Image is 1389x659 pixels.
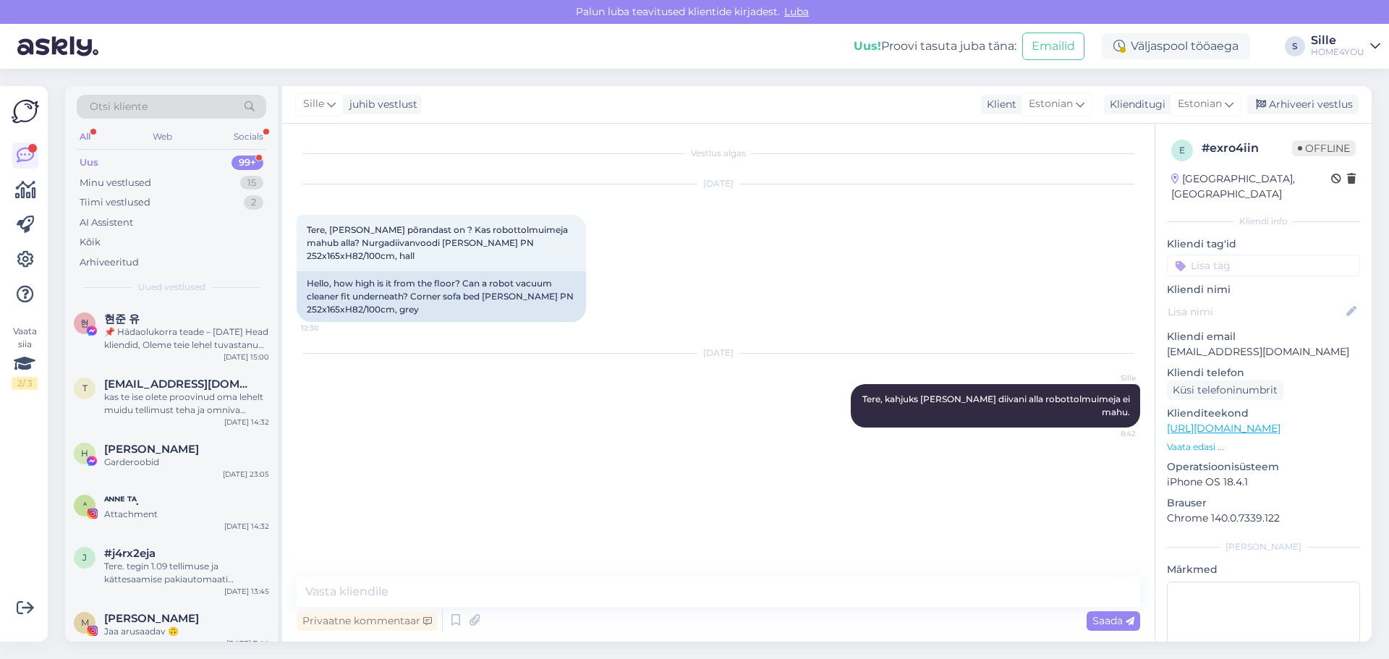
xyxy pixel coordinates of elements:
div: Vaata siia [12,325,38,390]
p: Operatsioonisüsteem [1167,459,1360,475]
p: Kliendi telefon [1167,365,1360,380]
span: Uued vestlused [138,281,205,294]
div: Garderoobid [104,456,269,469]
span: Tere, [PERSON_NAME] põrandast on ? Kas robottolmuimeja mahub alla? Nurgadiivanvoodi [PERSON_NAME]... [307,224,570,261]
span: Mari Klst [104,612,199,625]
div: Jaa arusaadav 🙃 [104,625,269,638]
span: Luba [780,5,813,18]
span: t [82,383,88,394]
div: [DATE] 7:44 [226,638,269,649]
div: Minu vestlused [80,176,151,190]
p: iPhone OS 18.4.1 [1167,475,1360,490]
div: Web [150,127,175,146]
span: Estonian [1178,96,1222,112]
div: AI Assistent [80,216,133,230]
div: 15 [240,176,263,190]
span: 12:30 [301,323,355,333]
span: Otsi kliente [90,99,148,114]
div: 2 / 3 [12,377,38,390]
div: juhib vestlust [344,97,417,112]
p: Kliendi nimi [1167,282,1360,297]
span: Sille [1082,373,1136,383]
div: Arhiveeri vestlus [1247,95,1359,114]
p: Kliendi email [1167,329,1360,344]
div: Klient [981,97,1016,112]
div: Arhiveeritud [80,255,139,270]
p: Brauser [1167,496,1360,511]
span: #j4rx2eja [104,547,156,560]
p: Märkmed [1167,562,1360,577]
div: Socials [231,127,266,146]
div: Hello, how high is it from the floor? Can a robot vacuum cleaner fit underneath? Corner sofa bed ... [297,271,586,322]
span: 현 [80,318,89,328]
div: Kõik [80,235,101,250]
div: Küsi telefoninumbrit [1167,380,1283,400]
span: 8:42 [1082,428,1136,439]
span: 현준 유 [104,313,140,326]
div: Attachment [104,508,269,521]
div: 📌 Hädaolukorra teade – [DATE] Head kliendid, Oleme teie lehel tuvastanud sisu, mis [PERSON_NAME] ... [104,326,269,352]
p: Vaata edasi ... [1167,441,1360,454]
span: triin.ylesoo@gmail.com [104,378,255,391]
div: [DATE] [297,346,1140,360]
span: Offline [1292,140,1356,156]
span: ᴬᴺᴺᴱ ᵀᴬ. [104,495,139,508]
div: S [1285,36,1305,56]
a: [URL][DOMAIN_NAME] [1167,422,1280,435]
span: e [1179,145,1185,156]
div: Klienditugi [1104,97,1165,112]
span: H [81,448,88,459]
div: Vestlus algas [297,147,1140,160]
div: 99+ [231,156,263,170]
span: Sille [303,96,324,112]
div: Uus [80,156,98,170]
span: ᴬ [83,500,87,511]
div: All [77,127,93,146]
a: SilleHOME4YOU [1311,35,1380,58]
span: M [81,617,89,628]
b: Uus! [854,39,881,53]
span: Tere, kahjuks [PERSON_NAME] diivani alla robottolmuimeja ei mahu. [862,394,1132,417]
img: Askly Logo [12,98,39,125]
div: [DATE] [297,177,1140,190]
div: Sille [1311,35,1364,46]
span: Saada [1092,614,1134,627]
div: 2 [244,195,263,210]
div: Privaatne kommentaar [297,611,438,631]
div: Tiimi vestlused [80,195,150,210]
div: [DATE] 14:32 [224,417,269,428]
span: j [82,552,87,563]
span: Halja Kivi [104,443,199,456]
p: Klienditeekond [1167,406,1360,421]
p: [EMAIL_ADDRESS][DOMAIN_NAME] [1167,344,1360,360]
div: # exro4iin [1202,140,1292,157]
p: Kliendi tag'id [1167,237,1360,252]
div: [DATE] 14:32 [224,521,269,532]
div: HOME4YOU [1311,46,1364,58]
div: Proovi tasuta juba täna: [854,38,1016,55]
div: Kliendi info [1167,215,1360,228]
div: [DATE] 13:45 [224,586,269,597]
button: Emailid [1022,33,1084,60]
div: [GEOGRAPHIC_DATA], [GEOGRAPHIC_DATA] [1171,171,1331,202]
span: Estonian [1029,96,1073,112]
div: [DATE] 15:00 [224,352,269,362]
div: [DATE] 23:05 [223,469,269,480]
div: Tere. tegin 1.09 tellimuse ja kättesaamise pakiautomaati [GEOGRAPHIC_DATA] Lasnamägi aga pole vee... [104,560,269,586]
input: Lisa nimi [1168,304,1343,320]
input: Lisa tag [1167,255,1360,276]
div: [PERSON_NAME] [1167,540,1360,553]
div: Väljaspool tööaega [1102,33,1250,59]
div: kas te ise olete proovinud oma lehelt muidu tellimust teha ja omniva pakiautomaati saata? ma kulu... [104,391,269,417]
p: Chrome 140.0.7339.122 [1167,511,1360,526]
